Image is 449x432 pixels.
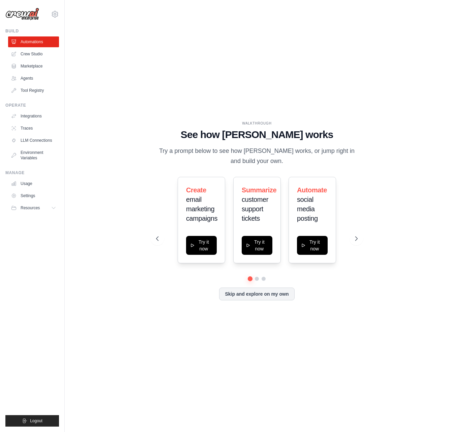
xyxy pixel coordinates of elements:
[8,49,59,59] a: Crew Studio
[242,186,276,194] span: Summarize
[5,8,39,21] img: Logo
[297,236,328,255] button: Try it now
[219,288,294,300] button: Skip and explore on my own
[8,111,59,122] a: Integrations
[8,36,59,47] a: Automations
[297,186,327,194] span: Automate
[156,129,358,141] h1: See how [PERSON_NAME] works
[8,190,59,201] a: Settings
[8,73,59,84] a: Agents
[8,202,59,213] button: Resources
[242,236,272,255] button: Try it now
[415,400,449,432] iframe: Chat Widget
[21,205,40,211] span: Resources
[5,28,59,34] div: Build
[8,147,59,163] a: Environment Variables
[8,178,59,189] a: Usage
[5,415,59,427] button: Logout
[242,196,268,222] span: customer support tickets
[297,196,318,222] span: social media posting
[8,85,59,96] a: Tool Registry
[5,170,59,175] div: Manage
[5,103,59,108] div: Operate
[156,146,358,166] p: Try a prompt below to see how [PERSON_NAME] works, or jump right in and build your own.
[8,123,59,134] a: Traces
[186,186,206,194] span: Create
[8,61,59,72] a: Marketplace
[156,121,358,126] div: WALKTHROUGH
[8,135,59,146] a: LLM Connections
[186,196,217,222] span: email marketing campaigns
[30,418,42,424] span: Logout
[186,236,217,255] button: Try it now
